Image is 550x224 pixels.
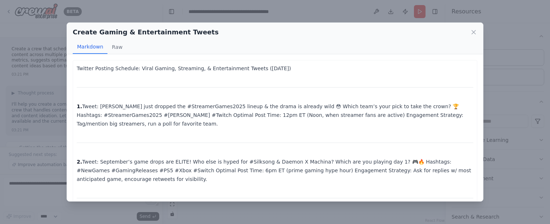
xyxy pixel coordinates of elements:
button: Raw [107,40,127,54]
p: Twitter Posting Schedule: Viral Gaming, Streaming, & Entertainment Tweets ([DATE]) [77,64,473,73]
strong: 1. [77,103,82,109]
strong: 2. [77,159,82,165]
p: Tweet: [PERSON_NAME] just dropped the #StreamerGames2025 lineup & the drama is already wild 😳 Whi... [77,102,473,128]
h2: Create Gaming & Entertainment Tweets [73,27,219,37]
button: Markdown [73,40,107,54]
p: Tweet: September’s game drops are ELITE! Who else is hyped for #Silksong & Daemon X Machina? Whic... [77,157,473,183]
